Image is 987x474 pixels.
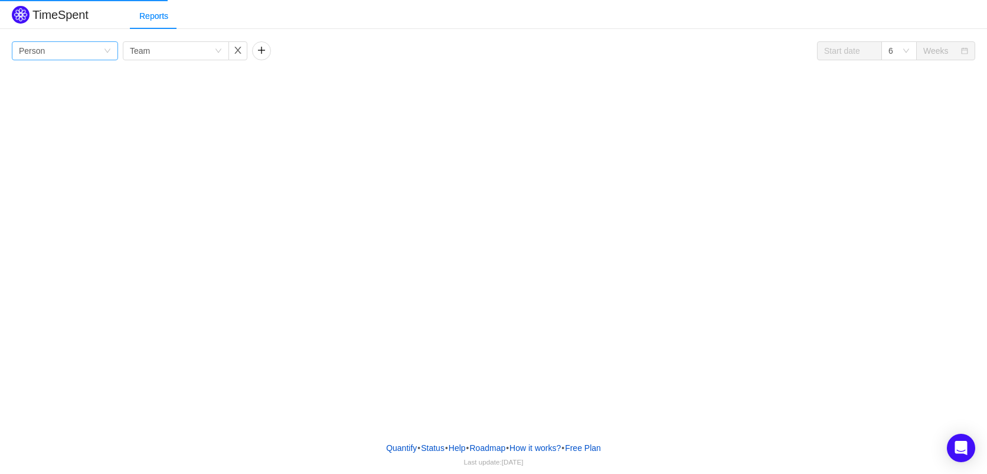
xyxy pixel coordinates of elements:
[466,443,469,453] span: •
[464,458,524,466] span: Last update:
[385,439,417,457] a: Quantify
[104,47,111,56] i: icon: down
[506,443,509,453] span: •
[252,41,271,60] button: icon: plus
[130,3,178,30] div: Reports
[888,42,893,60] div: 6
[417,443,420,453] span: •
[509,439,561,457] button: How it works?
[561,443,564,453] span: •
[502,458,524,466] span: [DATE]
[448,439,466,457] a: Help
[564,439,602,457] button: Free Plan
[130,42,150,60] div: Team
[32,8,89,21] h2: TimeSpent
[817,41,882,60] input: Start date
[420,439,445,457] a: Status
[947,434,975,462] div: Open Intercom Messenger
[961,47,968,56] i: icon: calendar
[19,42,45,60] div: Person
[469,439,506,457] a: Roadmap
[215,47,222,56] i: icon: down
[228,41,247,60] button: icon: close
[12,6,30,24] img: Quantify logo
[445,443,448,453] span: •
[903,47,910,56] i: icon: down
[923,42,949,60] div: Weeks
